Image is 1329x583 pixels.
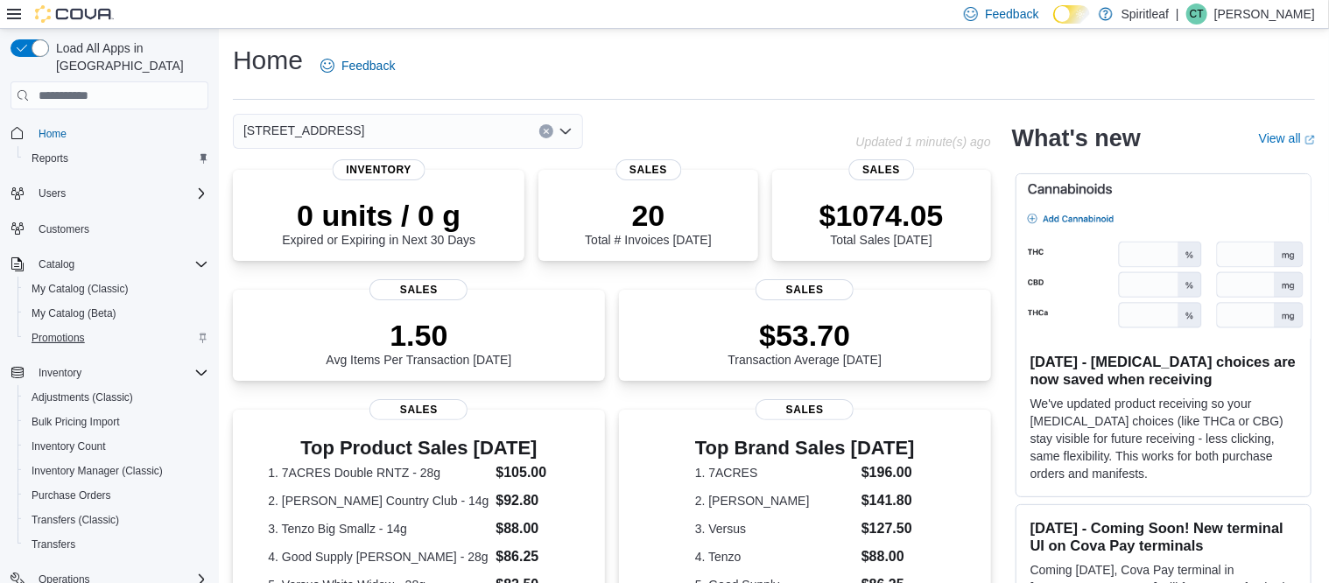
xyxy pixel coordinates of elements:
[18,434,215,459] button: Inventory Count
[282,198,475,247] div: Expired or Expiring in Next 30 Days
[1012,124,1141,152] h2: What's new
[32,362,88,383] button: Inventory
[39,127,67,141] span: Home
[25,534,82,555] a: Transfers
[243,120,364,141] span: [STREET_ADDRESS]
[695,548,854,565] dt: 4. Tenzo
[18,410,215,434] button: Bulk Pricing Import
[728,318,882,353] p: $53.70
[1030,395,1297,482] p: We've updated product receiving so your [MEDICAL_DATA] choices (like THCa or CBG) stay visible fo...
[848,159,914,180] span: Sales
[32,151,68,165] span: Reports
[25,411,127,432] a: Bulk Pricing Import
[1186,4,1207,25] div: Clifford T
[18,277,215,301] button: My Catalog (Classic)
[341,57,395,74] span: Feedback
[18,508,215,532] button: Transfers (Classic)
[268,520,489,537] dt: 3. Tenzo Big Smallz - 14g
[326,318,511,367] div: Avg Items Per Transaction [DATE]
[728,318,882,367] div: Transaction Average [DATE]
[32,254,208,275] span: Catalog
[25,436,113,457] a: Inventory Count
[32,537,75,551] span: Transfers
[496,490,569,511] dd: $92.80
[25,303,123,324] a: My Catalog (Beta)
[861,490,915,511] dd: $141.80
[32,254,81,275] button: Catalog
[819,198,944,233] p: $1074.05
[559,124,573,138] button: Open list of options
[861,518,915,539] dd: $127.50
[756,279,854,300] span: Sales
[856,135,991,149] p: Updated 1 minute(s) ago
[369,279,468,300] span: Sales
[32,331,85,345] span: Promotions
[585,198,711,247] div: Total # Invoices [DATE]
[25,436,208,457] span: Inventory Count
[819,198,944,247] div: Total Sales [DATE]
[496,462,569,483] dd: $105.00
[313,48,402,83] a: Feedback
[332,159,425,180] span: Inventory
[4,361,215,385] button: Inventory
[49,39,208,74] span: Load All Apps in [GEOGRAPHIC_DATA]
[1176,4,1179,25] p: |
[18,326,215,350] button: Promotions
[861,546,915,567] dd: $88.00
[25,411,208,432] span: Bulk Pricing Import
[18,385,215,410] button: Adjustments (Classic)
[1122,4,1169,25] p: Spiritleaf
[282,198,475,233] p: 0 units / 0 g
[496,518,569,539] dd: $88.00
[985,5,1038,23] span: Feedback
[615,159,681,180] span: Sales
[32,282,129,296] span: My Catalog (Classic)
[756,399,854,420] span: Sales
[32,415,120,429] span: Bulk Pricing Import
[25,148,208,169] span: Reports
[1259,131,1315,145] a: View allExternal link
[32,306,116,320] span: My Catalog (Beta)
[861,462,915,483] dd: $196.00
[32,123,74,144] a: Home
[32,219,96,240] a: Customers
[695,438,915,459] h3: Top Brand Sales [DATE]
[32,362,208,383] span: Inventory
[25,509,126,530] a: Transfers (Classic)
[25,485,118,506] a: Purchase Orders
[25,460,208,481] span: Inventory Manager (Classic)
[1030,519,1297,554] h3: [DATE] - Coming Soon! New terminal UI on Cova Pay terminals
[268,492,489,509] dt: 2. [PERSON_NAME] Country Club - 14g
[4,120,215,145] button: Home
[32,183,208,204] span: Users
[4,252,215,277] button: Catalog
[25,278,208,299] span: My Catalog (Classic)
[18,532,215,557] button: Transfers
[32,390,133,404] span: Adjustments (Classic)
[25,460,170,481] a: Inventory Manager (Classic)
[25,303,208,324] span: My Catalog (Beta)
[32,439,106,453] span: Inventory Count
[32,183,73,204] button: Users
[268,438,569,459] h3: Top Product Sales [DATE]
[25,327,208,348] span: Promotions
[496,546,569,567] dd: $86.25
[268,548,489,565] dt: 4. Good Supply [PERSON_NAME] - 28g
[39,366,81,380] span: Inventory
[25,148,75,169] a: Reports
[25,387,208,408] span: Adjustments (Classic)
[4,181,215,206] button: Users
[233,43,303,78] h1: Home
[25,485,208,506] span: Purchase Orders
[18,459,215,483] button: Inventory Manager (Classic)
[1304,135,1315,145] svg: External link
[25,534,208,555] span: Transfers
[32,513,119,527] span: Transfers (Classic)
[1053,24,1054,25] span: Dark Mode
[1053,5,1090,24] input: Dark Mode
[25,387,140,408] a: Adjustments (Classic)
[32,464,163,478] span: Inventory Manager (Classic)
[18,146,215,171] button: Reports
[39,222,89,236] span: Customers
[695,492,854,509] dt: 2. [PERSON_NAME]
